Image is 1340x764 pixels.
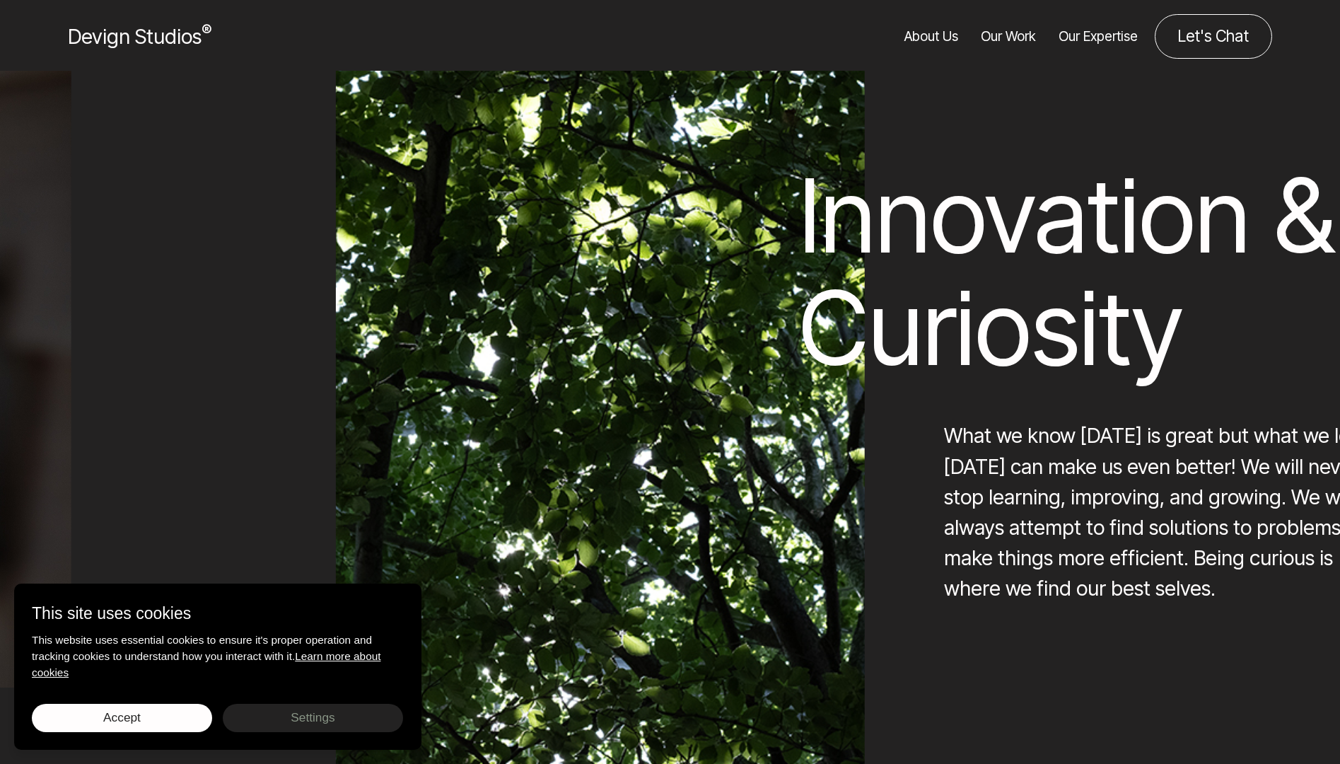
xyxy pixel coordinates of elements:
a: Our Expertise [1059,14,1138,59]
button: Settings [223,704,403,732]
p: This website uses essential cookies to ensure it's proper operation and tracking cookies to under... [32,632,404,681]
a: Devign Studios® Homepage [68,21,211,52]
button: Accept [32,704,212,732]
span: Accept [103,710,141,724]
p: This site uses cookies [32,601,404,626]
sup: ® [202,21,211,40]
a: Contact us about your project [1155,14,1272,59]
span: Settings [291,710,334,724]
a: Our Work [981,14,1036,59]
a: About Us [904,14,958,59]
span: Devign Studios [68,24,211,49]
